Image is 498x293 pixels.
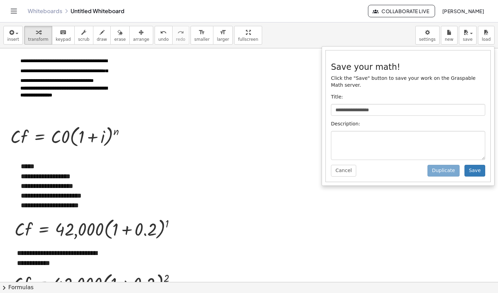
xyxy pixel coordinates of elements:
h3: Save your math! [331,63,485,72]
span: larger [217,37,229,42]
button: new [441,26,458,45]
i: format_size [220,28,226,37]
i: keyboard [60,28,66,37]
span: fullscreen [238,37,258,42]
button: draw [93,26,111,45]
button: undoundo [155,26,173,45]
span: draw [97,37,107,42]
p: Description: [331,121,485,127]
button: keyboardkeypad [52,26,75,45]
button: load [478,26,495,45]
span: scrub [78,37,90,42]
button: Collaborate Live [368,5,435,17]
i: format_size [199,28,205,37]
button: format_sizelarger [213,26,233,45]
button: format_sizesmaller [191,26,213,45]
span: arrange [133,37,149,42]
span: erase [114,37,126,42]
span: settings [419,37,436,42]
button: scrub [74,26,93,45]
i: undo [160,28,167,37]
button: insert [3,26,23,45]
span: keypad [56,37,71,42]
button: fullscreen [234,26,262,45]
span: redo [176,37,185,42]
span: new [445,37,453,42]
span: save [463,37,472,42]
button: settings [415,26,440,45]
span: insert [7,37,19,42]
button: [PERSON_NAME] [436,5,490,17]
span: transform [28,37,48,42]
span: load [482,37,491,42]
button: transform [24,26,52,45]
i: redo [177,28,184,37]
span: smaller [194,37,210,42]
button: save [459,26,477,45]
span: [PERSON_NAME] [442,8,484,14]
p: Title: [331,94,485,101]
button: arrange [129,26,153,45]
button: Cancel [331,165,356,177]
button: erase [110,26,129,45]
a: Whiteboards [28,8,62,15]
span: Collaborate Live [374,8,429,14]
button: Save [464,165,485,177]
p: Click the "Save" button to save your work on the Graspable Math server. [331,75,485,89]
button: Duplicate [427,165,460,177]
button: Toggle navigation [8,6,19,17]
button: redoredo [172,26,189,45]
span: undo [158,37,169,42]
